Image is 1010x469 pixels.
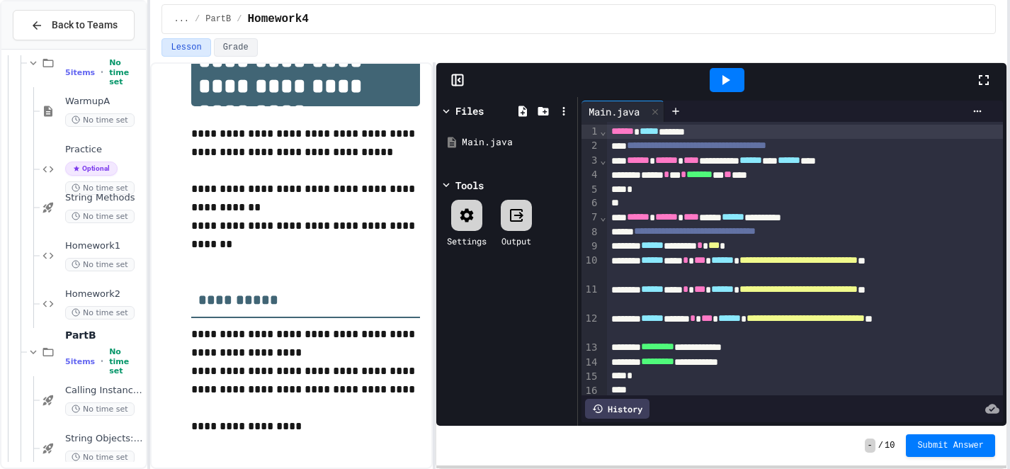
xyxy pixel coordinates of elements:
span: Submit Answer [917,440,984,451]
div: 15 [581,370,599,384]
span: No time set [109,58,143,86]
span: Calling Instance Methods - Topic 1.14 [65,385,143,397]
div: 11 [581,283,599,312]
span: / [878,440,883,451]
div: Settings [447,234,487,247]
div: 3 [581,154,599,168]
span: String Objects: Concatenation, Literals, and More [65,433,143,445]
span: • [101,67,103,78]
span: Fold line [599,154,606,166]
button: Grade [214,38,258,57]
div: 6 [581,196,599,210]
span: Fold line [599,125,606,137]
span: WarmupA [65,96,143,108]
span: Homework2 [65,288,143,300]
div: 12 [581,312,599,341]
span: No time set [65,210,135,223]
div: 10 [581,254,599,283]
button: Lesson [161,38,210,57]
span: Practice [65,144,143,156]
span: 5 items [65,357,95,366]
div: 7 [581,210,599,225]
div: 4 [581,168,599,182]
div: 13 [581,341,599,355]
span: No time set [109,347,143,375]
span: Fold line [599,211,606,222]
span: Homework4 [247,11,308,28]
div: 9 [581,239,599,254]
span: PartB [205,13,231,25]
span: Back to Teams [52,18,118,33]
span: No time set [65,306,135,320]
div: History [585,399,649,419]
div: Files [455,103,484,118]
div: Tools [455,178,484,193]
span: String Methods [65,192,143,204]
span: No time set [65,258,135,271]
div: 16 [581,384,599,398]
span: No time set [65,451,135,464]
span: No time set [65,113,135,127]
div: 2 [581,139,599,153]
span: • [101,356,103,367]
button: Submit Answer [906,434,995,457]
div: 5 [581,183,599,197]
div: Output [501,234,531,247]
div: 1 [581,125,599,139]
span: 5 items [65,68,95,77]
span: Homework1 [65,240,143,252]
span: Optional [65,162,118,176]
button: Back to Teams [13,10,135,40]
span: / [195,13,200,25]
div: Main.java [581,104,647,119]
div: Main.java [462,135,572,149]
span: PartB [65,329,143,341]
span: / [237,13,242,25]
span: ... [174,13,189,25]
div: Main.java [581,101,664,122]
div: 14 [581,356,599,370]
span: 10 [885,440,895,451]
span: - [865,439,875,453]
span: No time set [65,402,135,416]
span: No time set [65,181,135,195]
div: 8 [581,225,599,239]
